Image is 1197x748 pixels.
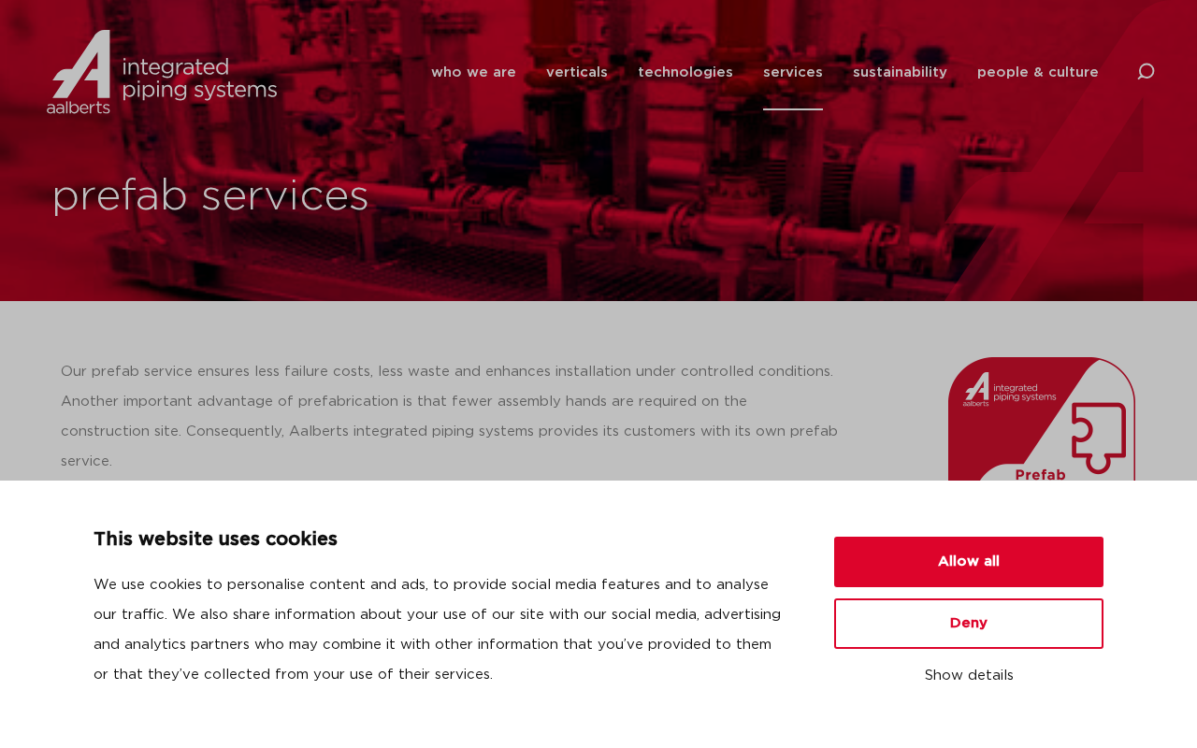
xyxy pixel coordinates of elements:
[431,35,1099,110] nav: Menu
[853,35,947,110] a: sustainability
[94,570,789,690] p: We use cookies to personalise content and ads, to provide social media features and to analyse ou...
[51,167,589,227] h1: prefab services
[977,35,1099,110] a: people & culture
[94,525,789,555] p: This website uses cookies
[763,35,823,110] a: services
[948,357,1135,544] img: Aalberts_IPS_icon_prefab_service_rgb
[61,357,839,477] p: Our prefab service ensures less failure costs, less waste and enhances installation under control...
[546,35,608,110] a: verticals
[834,598,1103,649] button: Deny
[638,35,733,110] a: technologies
[431,35,516,110] a: who we are
[834,660,1103,692] button: Show details
[834,537,1103,587] button: Allow all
